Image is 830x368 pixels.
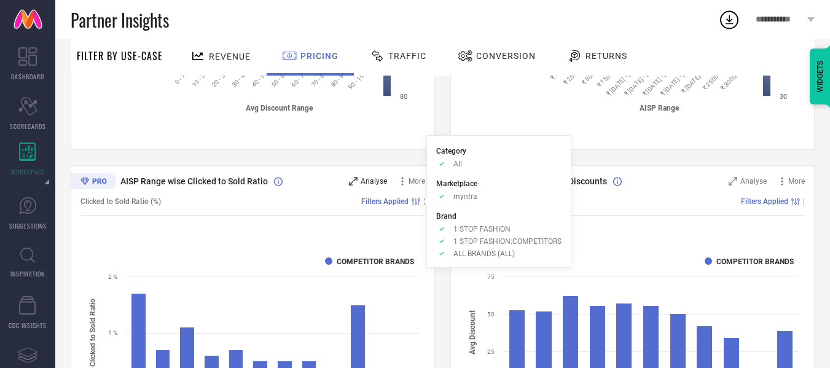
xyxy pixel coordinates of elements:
span: Partner Insights [71,7,169,33]
span: Marketplace [436,179,477,188]
text: 40 - 50% [250,66,272,88]
text: ₹ [DATE] - [DATE] [605,59,643,97]
text: COMPETITOR BRANDS [337,257,414,266]
text: 80 [400,93,407,101]
span: DASHBOARD [11,72,44,81]
span: ALL BRANDS (ALL) [453,249,515,258]
span: Filters Applied [741,197,788,206]
span: Returns [585,51,627,61]
text: 0 - 10% [174,66,192,85]
text: ₹ [DATE] - [DATE] [623,59,661,97]
span: CDC INSIGHTS [9,321,47,330]
text: ₹ [DATE] - 2500 [680,59,715,94]
span: Category [436,147,466,155]
tspan: Avg Discount [468,310,477,354]
span: INSPIRATION [10,269,45,278]
span: WORKSPACE [11,167,45,176]
span: Traffic [388,51,426,61]
span: Conversion [476,51,536,61]
tspan: Clicked to Sold Ratio [88,299,97,367]
text: 25 [487,348,495,355]
text: 60 - 70% [290,66,311,88]
text: 10 - 20% [191,66,213,88]
text: 2 % [108,273,117,280]
text: 30 [780,93,787,101]
span: Revenue [209,52,251,61]
span: Clicked to Sold Ratio (%) [80,197,161,206]
div: Premium [71,173,116,192]
text: 20 - 30% [211,66,232,88]
span: 1 STOP FASHION [453,225,511,233]
span: 1 STOP FASHION:COMPETITORS [453,237,562,246]
span: More [409,177,425,186]
span: All [453,160,462,168]
text: 50 - 60% [270,66,292,88]
span: Pricing [300,51,339,61]
span: Analyse [361,177,387,186]
text: 30 - 40% [230,66,252,88]
svg: Zoom [349,177,358,186]
span: SUGGESTIONS [9,221,47,230]
text: 75 [487,273,495,280]
span: More [788,177,805,186]
span: SCORECARDS [10,122,46,131]
text: 90 - 100% [347,66,371,90]
text: COMPETITOR BRANDS [716,257,794,266]
text: 70 - 80% [310,66,331,88]
tspan: Avg Discount Range [246,104,313,112]
text: 50 [487,311,495,318]
span: | [803,197,805,206]
tspan: AISP Range [640,103,679,112]
svg: Zoom [729,177,737,186]
text: 1 % [108,329,117,336]
span: Analyse [740,177,767,186]
span: AISP Range wise Clicked to Sold Ratio [120,176,268,186]
span: Filter By Use-Case [77,49,163,63]
span: Brand [436,212,456,221]
text: 80 - 90% [330,66,351,88]
span: myntra [453,192,477,201]
div: Open download list [718,9,740,31]
text: ₹ [DATE] - [DATE] [641,59,679,97]
span: Filters Applied [361,197,409,206]
text: ₹ [DATE] - [DATE] [659,59,697,97]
